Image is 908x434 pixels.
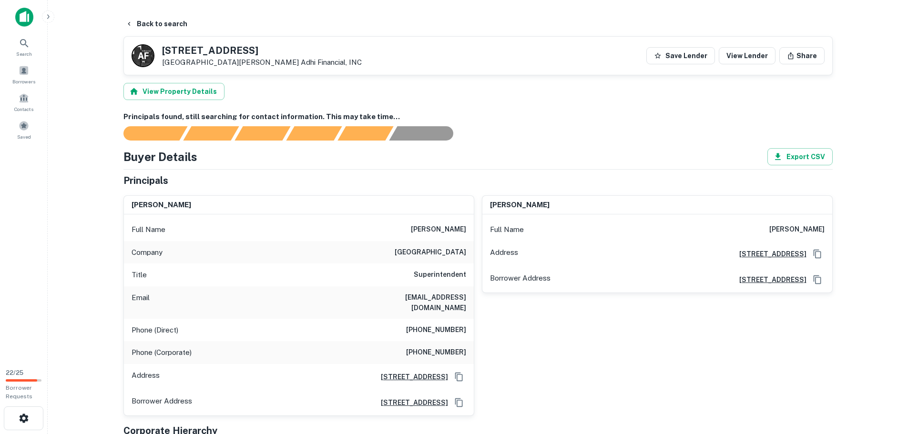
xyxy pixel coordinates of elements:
a: Contacts [3,89,45,115]
p: Title [132,269,147,281]
div: Principals found, still searching for contact information. This may take time... [337,126,393,141]
h6: [PERSON_NAME] [769,224,825,235]
h6: [PHONE_NUMBER] [406,347,466,358]
a: View Lender [719,47,775,64]
h6: [PERSON_NAME] [490,200,550,211]
h6: [EMAIL_ADDRESS][DOMAIN_NAME] [352,292,466,313]
a: Search [3,34,45,60]
p: Email [132,292,150,313]
button: Export CSV [767,148,833,165]
button: Back to search [122,15,191,32]
p: Phone (Direct) [132,324,178,336]
p: Borrower Address [490,273,551,287]
span: Borrower Requests [6,384,32,400]
p: Address [490,247,518,261]
a: [STREET_ADDRESS] [732,249,806,259]
h4: Buyer Details [123,148,197,165]
p: Full Name [490,224,524,235]
p: Company [132,247,163,258]
a: [STREET_ADDRESS] [373,372,448,382]
span: Contacts [14,105,33,113]
span: Search [16,50,32,58]
div: AI fulfillment process complete. [389,126,465,141]
span: Saved [17,133,31,141]
h5: Principals [123,173,168,188]
button: Copy Address [810,247,825,261]
h6: Superintendent [414,269,466,281]
h6: [PERSON_NAME] [132,200,191,211]
p: Phone (Corporate) [132,347,192,358]
button: View Property Details [123,83,224,100]
div: Documents found, AI parsing details... [235,126,290,141]
h6: [GEOGRAPHIC_DATA] [395,247,466,258]
p: [GEOGRAPHIC_DATA][PERSON_NAME] [162,58,362,67]
p: Address [132,370,160,384]
button: Share [779,47,825,64]
span: Borrowers [12,78,35,85]
button: Copy Address [452,395,466,410]
span: 22 / 25 [6,369,23,376]
h5: [STREET_ADDRESS] [162,46,362,55]
a: Borrowers [3,61,45,87]
h6: [PERSON_NAME] [411,224,466,235]
p: Borrower Address [132,395,192,410]
button: Save Lender [646,47,715,64]
a: [STREET_ADDRESS] [732,274,806,285]
h6: Principals found, still searching for contact information. This may take time... [123,111,833,122]
div: Your request is received and processing... [183,126,239,141]
button: Copy Address [452,370,466,384]
p: Full Name [132,224,165,235]
div: Sending borrower request to AI... [112,126,184,141]
a: A F [132,44,154,67]
a: Saved [3,117,45,142]
button: Copy Address [810,273,825,287]
img: capitalize-icon.png [15,8,33,27]
div: Principals found, AI now looking for contact information... [286,126,342,141]
p: A F [138,50,148,62]
iframe: Chat Widget [860,358,908,404]
a: [STREET_ADDRESS] [373,397,448,408]
h6: [PHONE_NUMBER] [406,324,466,336]
a: Adhi Financial, INC [301,58,362,66]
